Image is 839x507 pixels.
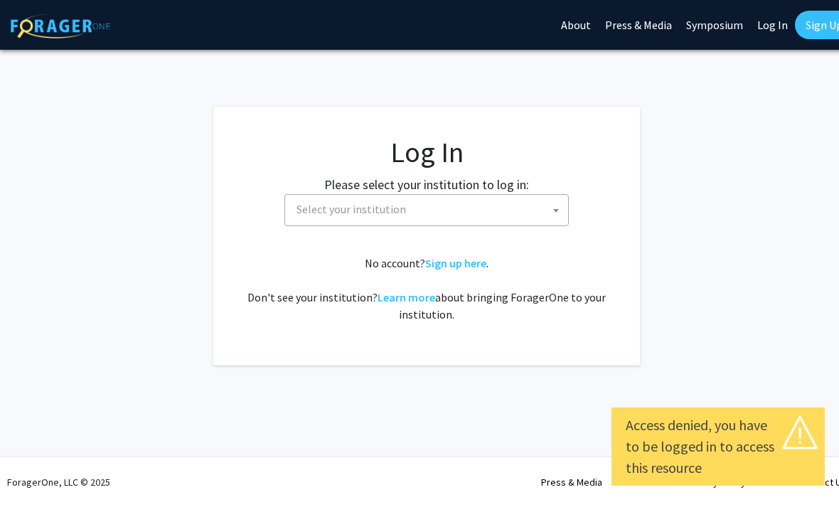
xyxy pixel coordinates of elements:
[378,290,435,304] a: Learn more about bringing ForagerOne to your institution
[324,175,529,194] label: Please select your institution to log in:
[7,457,110,507] div: ForagerOne, LLC © 2025
[425,256,486,270] a: Sign up here
[242,255,611,323] div: No account? . Don't see your institution? about bringing ForagerOne to your institution.
[626,415,811,479] div: Access denied, you have to be logged in to access this resource
[11,14,110,38] img: ForagerOne Logo
[296,202,406,216] span: Select your institution
[284,194,569,226] span: Select your institution
[541,476,602,489] a: Press & Media
[291,195,568,224] span: Select your institution
[242,135,611,169] h1: Log In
